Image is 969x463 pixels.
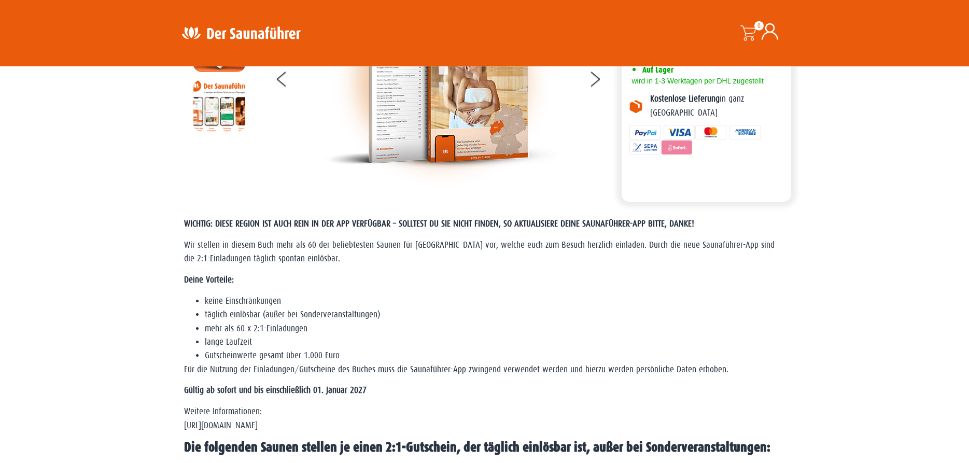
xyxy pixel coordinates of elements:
b: Die folgenden Saunen stellen je einen 2:1-Gutschein, der täglich einlösbar ist, außer bei Sonderv... [184,440,770,455]
span: Auf Lager [642,65,673,75]
strong: Gültig ab sofort und bis einschließlich 01. Januar 2027 [184,385,367,395]
span: WICHTIG: DIESE REGION IST AUCH REIN IN DER APP VERFÜGBAR – SOLLTEST DU SIE NICHT FINDEN, SO AKTUA... [184,219,694,229]
li: täglich einlösbar (außer bei Sonderveranstaltungen) [205,308,785,321]
li: Gutscheinwerte gesamt über 1.000 Euro [205,349,785,362]
p: in ganz [GEOGRAPHIC_DATA] [650,92,784,120]
p: Für die Nutzung der Einladungen/Gutscheine des Buches muss die Saunaführer-App zwingend verwendet... [184,363,785,376]
img: Anleitung7tn [193,80,245,132]
li: mehr als 60 x 2:1-Einladungen [205,322,785,335]
b: Kostenlose Lieferung [650,94,720,104]
p: Weitere Informationen: [URL][DOMAIN_NAME] [184,405,785,432]
span: Wir stellen in diesem Buch mehr als 60 der beliebtesten Saunen für [GEOGRAPHIC_DATA] vor, welche ... [184,240,775,263]
li: lange Laufzeit [205,335,785,349]
strong: Deine Vorteile: [184,275,234,285]
span: wird in 1-3 Werktagen per DHL zugestellt [629,77,764,85]
span: 0 [754,21,764,31]
li: keine Einschränkungen [205,294,785,308]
